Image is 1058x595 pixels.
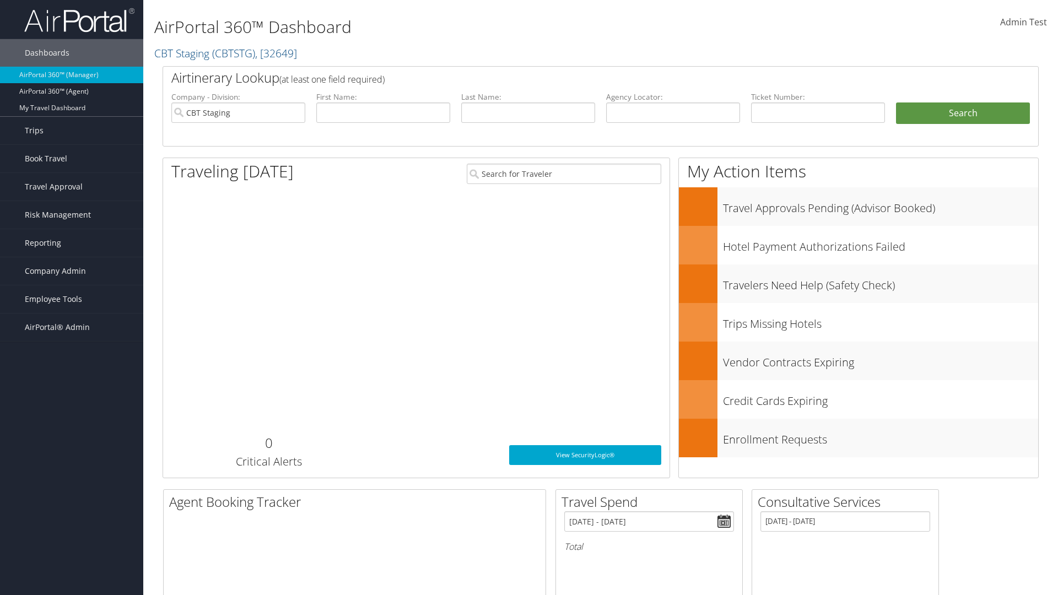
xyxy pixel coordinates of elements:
label: Company - Division: [171,91,305,102]
h3: Vendor Contracts Expiring [723,349,1038,370]
h2: Agent Booking Tracker [169,493,546,511]
span: Travel Approval [25,173,83,201]
h3: Travel Approvals Pending (Advisor Booked) [723,195,1038,216]
label: Ticket Number: [751,91,885,102]
a: CBT Staging [154,46,297,61]
h1: AirPortal 360™ Dashboard [154,15,749,39]
span: Reporting [25,229,61,257]
span: Dashboards [25,39,69,67]
span: Admin Test [1000,16,1047,28]
a: Enrollment Requests [679,419,1038,457]
h3: Enrollment Requests [723,426,1038,447]
a: Trips Missing Hotels [679,303,1038,342]
h3: Hotel Payment Authorizations Failed [723,234,1038,255]
a: Admin Test [1000,6,1047,40]
span: Risk Management [25,201,91,229]
span: Employee Tools [25,285,82,313]
h3: Critical Alerts [171,454,366,469]
label: Agency Locator: [606,91,740,102]
h2: Travel Spend [562,493,742,511]
span: ( CBTSTG ) [212,46,255,61]
a: Travelers Need Help (Safety Check) [679,264,1038,303]
label: Last Name: [461,91,595,102]
a: Credit Cards Expiring [679,380,1038,419]
span: (at least one field required) [279,73,385,85]
a: Travel Approvals Pending (Advisor Booked) [679,187,1038,226]
span: Trips [25,117,44,144]
a: Hotel Payment Authorizations Failed [679,226,1038,264]
h3: Credit Cards Expiring [723,388,1038,409]
a: View SecurityLogic® [509,445,661,465]
h6: Total [564,540,734,553]
a: Vendor Contracts Expiring [679,342,1038,380]
span: Company Admin [25,257,86,285]
label: First Name: [316,91,450,102]
h1: My Action Items [679,160,1038,183]
h3: Trips Missing Hotels [723,311,1038,332]
h2: 0 [171,434,366,452]
img: airportal-logo.png [24,7,134,33]
span: , [ 32649 ] [255,46,297,61]
span: Book Travel [25,145,67,172]
h2: Airtinerary Lookup [171,68,957,87]
span: AirPortal® Admin [25,313,90,341]
h2: Consultative Services [758,493,938,511]
h3: Travelers Need Help (Safety Check) [723,272,1038,293]
h1: Traveling [DATE] [171,160,294,183]
button: Search [896,102,1030,125]
input: Search for Traveler [467,164,661,184]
